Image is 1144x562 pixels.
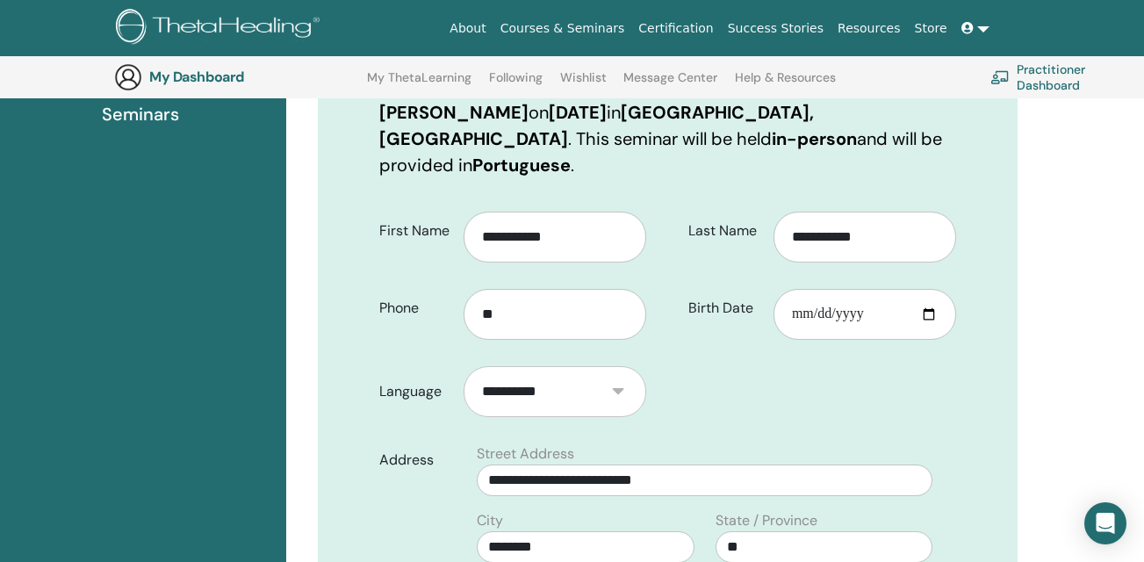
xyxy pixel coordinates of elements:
[442,12,493,45] a: About
[908,12,954,45] a: Store
[477,510,503,531] label: City
[379,73,956,178] p: You are registering for on in . This seminar will be held and will be provided in .
[631,12,720,45] a: Certification
[721,12,831,45] a: Success Stories
[675,214,773,248] label: Last Name
[493,12,632,45] a: Courses & Seminars
[831,12,908,45] a: Resources
[102,75,272,127] span: Completed Seminars
[472,154,571,177] b: Portuguese
[716,510,817,531] label: State / Province
[735,70,836,98] a: Help & Resources
[560,70,607,98] a: Wishlist
[675,292,773,325] label: Birth Date
[477,443,574,465] label: Street Address
[772,127,857,150] b: in-person
[366,443,467,477] label: Address
[366,375,464,408] label: Language
[549,101,607,124] b: [DATE]
[367,70,471,98] a: My ThetaLearning
[366,214,464,248] label: First Name
[1084,502,1126,544] div: Open Intercom Messenger
[116,9,326,48] img: logo.png
[489,70,543,98] a: Following
[990,58,1139,97] a: Practitioner Dashboard
[623,70,717,98] a: Message Center
[379,101,814,150] b: [GEOGRAPHIC_DATA], [GEOGRAPHIC_DATA]
[114,63,142,91] img: generic-user-icon.jpg
[366,292,464,325] label: Phone
[379,75,694,124] b: Love of Self with [PERSON_NAME]
[149,68,325,85] h3: My Dashboard
[990,70,1010,84] img: chalkboard-teacher.svg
